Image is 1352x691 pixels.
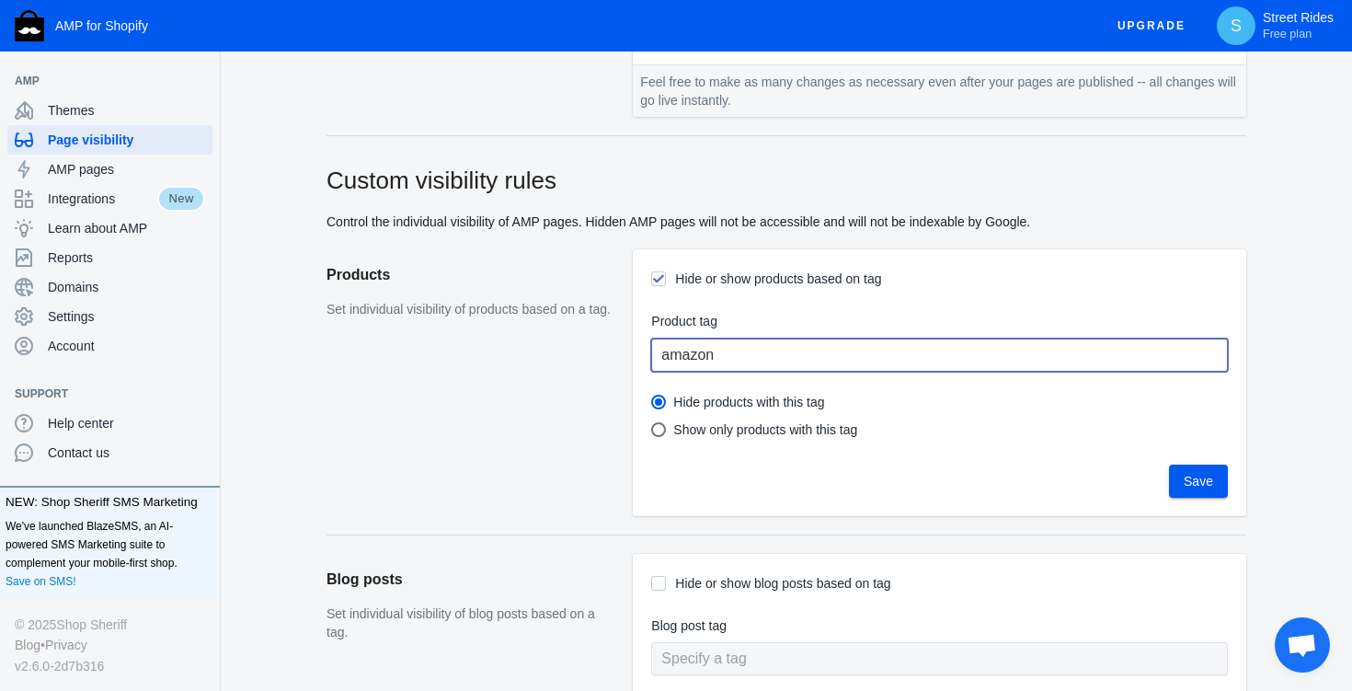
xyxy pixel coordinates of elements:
[666,419,857,442] div: Show only products with this tag
[48,219,205,237] span: Learn about AMP
[327,301,614,319] p: Set individual visibility of products based on a tag.
[15,635,40,655] a: Blog
[15,10,44,41] img: Shop Sheriff Logo
[1169,465,1228,498] button: Save
[1184,474,1213,489] span: Save
[48,414,205,432] span: Help center
[15,635,205,655] div: •
[48,278,205,296] span: Domains
[327,164,1246,197] h2: Custom visibility rules
[1275,617,1330,673] div: Open chat
[7,438,212,467] a: Contact us
[1227,17,1245,35] span: S
[7,184,212,213] a: IntegrationsNew
[633,64,1246,117] div: Feel free to make as many changes as necessary even after your pages are published -- all changes...
[675,268,881,291] label: Hide or show products based on tag
[15,385,187,403] span: Support
[651,339,1228,372] input: Specify a tag
[48,307,205,326] span: Settings
[1263,10,1334,41] p: Street Rides
[187,77,216,85] button: Add a sales channel
[7,155,212,184] a: AMP pages
[327,605,614,641] p: Set individual visibility of blog posts based on a tag.
[48,131,205,149] span: Page visibility
[327,249,614,301] h2: Products
[48,443,205,462] span: Contact us
[157,186,205,212] span: New
[15,72,187,90] span: AMP
[327,164,1246,231] div: Control the individual visibility of AMP pages. Hidden AMP pages will not be accessible and will ...
[45,635,87,655] a: Privacy
[48,160,205,179] span: AMP pages
[7,272,212,302] a: Domains
[7,331,212,361] a: Account
[48,248,205,267] span: Reports
[651,615,1228,638] label: Blog post tag
[48,337,205,355] span: Account
[15,615,205,635] div: © 2025
[666,391,824,414] div: Hide products with this tag
[7,213,212,243] a: Learn about AMP
[7,125,212,155] a: Page visibility
[651,642,1228,675] input: Specify a tag
[651,310,1228,333] label: Product tag
[7,96,212,125] a: Themes
[675,572,890,595] label: Hide or show blog posts based on tag
[1117,9,1186,42] span: Upgrade
[187,390,216,397] button: Add a sales channel
[55,18,148,33] span: AMP for Shopify
[1263,27,1312,41] span: Free plan
[15,656,205,676] div: v2.6.0-2d7b316
[6,572,76,591] a: Save on SMS!
[56,615,127,635] a: Shop Sheriff
[327,554,614,605] h2: Blog posts
[7,302,212,331] a: Settings
[1103,9,1200,43] button: Upgrade
[48,101,205,120] span: Themes
[48,190,157,208] span: Integrations
[7,243,212,272] a: Reports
